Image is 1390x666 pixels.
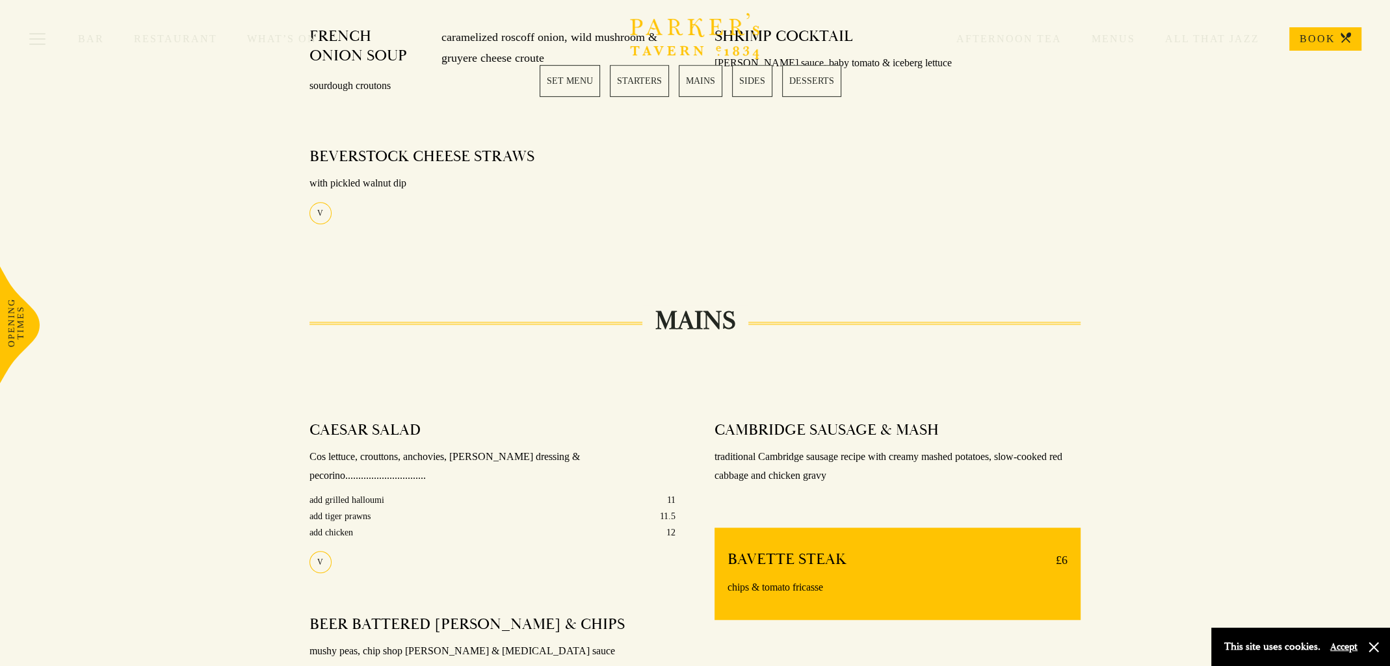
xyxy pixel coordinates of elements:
[1367,641,1380,654] button: Close and accept
[309,492,384,508] p: add grilled halloumi
[540,65,600,97] a: 1 / 5
[732,65,772,97] a: 4 / 5
[309,420,421,440] h4: CAESAR SALAD
[1043,550,1068,570] p: £6
[610,65,669,97] a: 2 / 5
[666,524,675,541] p: 12
[728,550,846,570] h4: BAVETTE STEAK
[660,508,675,524] p: 11.5
[679,65,722,97] a: 3 / 5
[715,448,1081,485] p: traditional Cambridge sausage recipe with creamy mashed potatoes, slow-cooked red cabbage and chi...
[309,615,625,634] h4: BEER BATTERED [PERSON_NAME] & CHIPS
[715,420,939,440] h4: CAMBRIDGE SAUSAGE & MASH
[309,642,675,661] p: mushy peas, chip shop [PERSON_NAME] & [MEDICAL_DATA] sauce
[728,578,1068,597] p: chips & tomato fricasse
[309,508,371,524] p: add tiger prawns
[309,551,332,573] div: V
[309,174,675,193] p: with pickled walnut dip
[642,305,748,337] h2: MAINS
[782,65,841,97] a: 5 / 5
[667,492,675,508] p: 11
[309,147,534,166] h4: BEVERSTOCK CHEESE STRAWS
[1224,637,1320,656] p: This site uses cookies.
[309,524,353,541] p: add chicken
[309,448,675,485] p: Cos lettuce, crouttons, anchovies, [PERSON_NAME] dressing & pecorino...............................
[1330,641,1357,653] button: Accept
[309,202,332,224] div: V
